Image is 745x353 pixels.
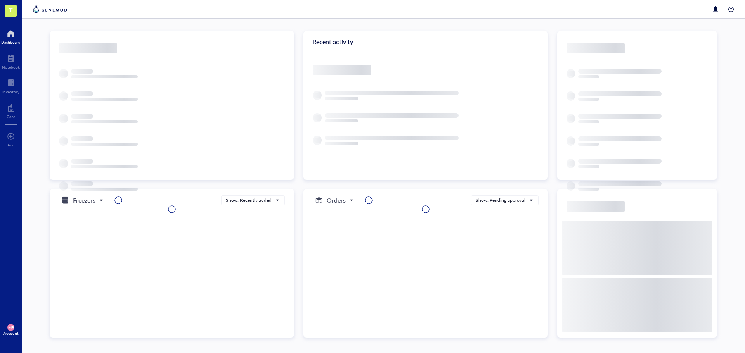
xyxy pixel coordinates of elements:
div: Inventory [2,90,19,94]
a: Inventory [2,77,19,94]
h5: Freezers [73,196,95,205]
img: genemod-logo [31,5,69,14]
div: Dashboard [1,40,21,45]
h5: Orders [327,196,346,205]
a: Core [7,102,15,119]
div: Account [3,331,19,336]
div: Show: Recently added [226,197,272,204]
div: Show: Pending approval [476,197,525,204]
div: Notebook [2,65,20,69]
span: T [9,5,13,15]
div: Add [7,143,15,147]
a: Dashboard [1,28,21,45]
a: Notebook [2,52,20,69]
span: MB [8,325,14,330]
div: Core [7,114,15,119]
div: Recent activity [303,31,548,53]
